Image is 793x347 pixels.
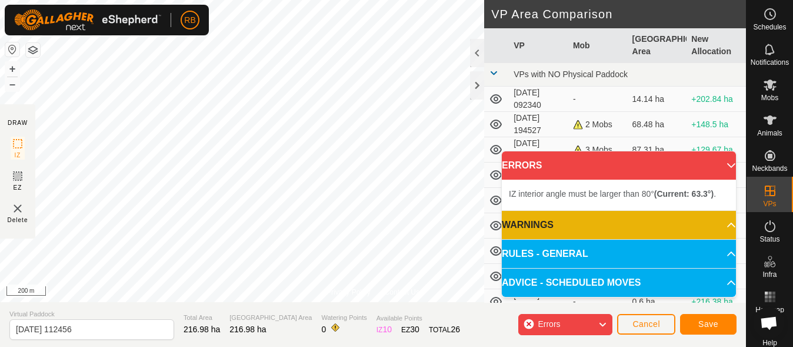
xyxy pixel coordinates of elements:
td: [DATE] 194527 [509,112,568,137]
span: WARNINGS [502,218,554,232]
div: Open chat [753,307,785,339]
th: Mob [568,28,628,63]
td: +129.67 ha [687,137,746,163]
span: Available Points [376,313,460,323]
button: Cancel [617,314,675,335]
span: Infra [762,271,777,278]
span: 216.98 ha [229,325,266,334]
span: 0 [321,325,326,334]
button: + [5,62,19,76]
span: Help [762,339,777,346]
td: +148.5 ha [687,112,746,137]
span: Heatmap [755,306,784,313]
div: 2 Mobs [573,118,623,131]
button: – [5,77,19,91]
span: EZ [14,183,22,192]
p-accordion-header: RULES - GENERAL [502,240,736,268]
td: +202.84 ha [687,87,746,112]
span: Delete [8,216,28,224]
p-accordion-header: ERRORS [502,151,736,180]
h2: VP Area Comparison [491,7,746,21]
span: 10 [382,325,392,334]
span: IZ [15,151,21,160]
th: New Allocation [687,28,746,63]
p-accordion-header: ADVICE - SCHEDULED MOVES [502,269,736,297]
span: Neckbands [752,165,787,172]
span: Cancel [632,319,660,329]
span: 26 [451,325,460,334]
p-accordion-content: ERRORS [502,180,736,210]
span: Schedules [753,24,786,31]
span: VPs [763,200,776,207]
img: Gallagher Logo [14,9,161,31]
span: Save [698,319,718,329]
span: Virtual Paddock [9,309,174,319]
td: +216.38 ha [687,289,746,315]
td: [DATE] 135220 [509,289,568,315]
span: [GEOGRAPHIC_DATA] Area [229,313,312,323]
button: Reset Map [5,42,19,57]
div: - [573,296,623,308]
td: 68.48 ha [628,112,687,137]
p-accordion-header: WARNINGS [502,211,736,239]
div: IZ [376,323,392,336]
span: Mobs [761,94,778,101]
span: Status [759,236,779,243]
span: Notifications [751,59,789,66]
th: VP [509,28,568,63]
td: [DATE] 104950 [509,137,568,163]
span: 30 [410,325,419,334]
td: 0.6 ha [628,289,687,315]
span: VPs with NO Physical Paddock [514,70,628,79]
div: - [573,93,623,105]
span: ERRORS [502,158,542,173]
span: Animals [757,130,782,137]
span: RB [184,14,195,27]
span: 216.98 ha [184,325,220,334]
button: Save [680,314,737,335]
span: Errors [538,319,560,329]
td: 14.14 ha [628,87,687,112]
span: RULES - GENERAL [502,247,588,261]
a: Privacy Policy [326,287,371,298]
img: VP [11,201,25,216]
span: Watering Points [321,313,366,323]
div: DRAW [8,118,28,127]
span: ADVICE - SCHEDULED MOVES [502,276,641,290]
b: (Current: 63.3°) [654,189,714,199]
button: Map Layers [26,43,40,57]
td: 87.31 ha [628,137,687,163]
div: TOTAL [429,323,460,336]
div: EZ [401,323,419,336]
td: [DATE] 092340 [509,87,568,112]
span: Total Area [184,313,220,323]
div: 3 Mobs [573,144,623,156]
span: IZ interior angle must be larger than 80° . [509,189,716,199]
th: [GEOGRAPHIC_DATA] Area [628,28,687,63]
a: Contact Us [385,287,419,298]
